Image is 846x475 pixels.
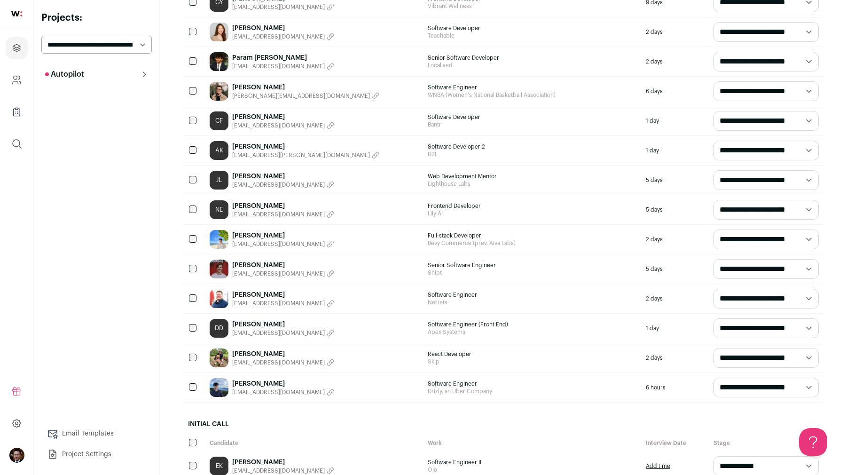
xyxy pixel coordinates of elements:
img: dbee7196d84e96416fe7d73dc5d0979123d6f4e6dfda2a117d2a09ec3cea2af6.jpg [210,260,228,278]
span: React Developer [428,350,636,358]
a: DD [210,319,228,338]
button: [EMAIL_ADDRESS][DOMAIN_NAME] [232,240,334,248]
span: Localised [428,62,636,69]
a: Company Lists [6,101,28,123]
span: Teachable [428,32,636,40]
iframe: Help Scout Beacon - Open [799,428,827,456]
span: WNBA (Women's National Basketball Association) [428,91,636,99]
span: Software Engineer [428,380,636,388]
div: JL [210,171,228,190]
span: Drizly, an Uber Company [428,388,636,395]
div: Interview Date [641,435,709,451]
button: [EMAIL_ADDRESS][PERSON_NAME][DOMAIN_NAME] [232,151,379,159]
span: NetJets [428,299,636,306]
button: [EMAIL_ADDRESS][DOMAIN_NAME] [232,211,334,218]
span: Skip [428,358,636,365]
div: 2 days [641,17,709,47]
span: [EMAIL_ADDRESS][DOMAIN_NAME] [232,3,325,11]
span: [EMAIL_ADDRESS][DOMAIN_NAME] [232,63,325,70]
a: NE [210,200,228,219]
span: Bantr [428,121,636,128]
button: Autopilot [41,65,152,84]
img: 4a5de1df68ad7e0d6149211813ae368cd19db56a7448a0dd85e294ef71c22533.jpg [210,289,228,308]
a: [PERSON_NAME] [232,458,334,467]
button: Open dropdown [9,448,24,463]
div: 2 days [641,225,709,254]
a: [PERSON_NAME] [232,201,334,211]
span: [PERSON_NAME][EMAIL_ADDRESS][DOMAIN_NAME] [232,92,370,100]
span: Apex Systems [428,328,636,336]
img: 19cd0e140d1ca2a83e5f0da947a82516a5e04c8a5e626a063e7961edd316d3aa [210,378,228,397]
a: Email Templates [41,424,152,443]
h2: Projects: [41,11,152,24]
span: [EMAIL_ADDRESS][DOMAIN_NAME] [232,270,325,277]
a: [PERSON_NAME] [232,83,379,92]
a: [PERSON_NAME] [232,349,334,359]
span: Software Engineer [428,291,636,299]
img: wellfound-shorthand-0d5821cbd27db2630d0214b213865d53afaa358527fdda9d0ea32b1df1b89c2c.svg [11,11,22,16]
div: 5 days [641,166,709,195]
span: Lily AI [428,210,636,217]
img: d5b3e2ce0987a51086cd755b009c9ca063b652aedd36391cac13707d8e18462c.jpg [210,52,228,71]
span: Frontend Developer [428,202,636,210]
div: 2 days [641,47,709,76]
button: [EMAIL_ADDRESS][DOMAIN_NAME] [232,33,334,40]
a: [PERSON_NAME] [232,172,334,181]
span: [EMAIL_ADDRESS][DOMAIN_NAME] [232,329,325,337]
button: [EMAIL_ADDRESS][DOMAIN_NAME] [232,467,334,475]
button: [EMAIL_ADDRESS][DOMAIN_NAME] [232,63,334,70]
button: [EMAIL_ADDRESS][DOMAIN_NAME] [232,181,334,189]
a: CF [210,111,228,130]
span: [EMAIL_ADDRESS][DOMAIN_NAME] [232,181,325,189]
a: AK [210,141,228,160]
button: [EMAIL_ADDRESS][DOMAIN_NAME] [232,329,334,337]
div: 6 hours [641,373,709,402]
span: Web Development Mentor [428,173,636,180]
a: [PERSON_NAME] [232,379,334,388]
a: [PERSON_NAME] [232,24,334,33]
p: Autopilot [45,69,84,80]
div: Work [423,435,641,451]
span: Lighthouse Labs [428,180,636,188]
span: Software Engineer [428,84,636,91]
h2: Initial Call [182,414,823,435]
span: Software Developer [428,24,636,32]
button: [EMAIL_ADDRESS][DOMAIN_NAME] [232,122,334,129]
img: 3797cda56dc2fd52cc634b48414d156e7a36a2879b588784dfd7bb0cc822338b.jpg [210,82,228,101]
a: Param [PERSON_NAME] [232,53,334,63]
button: [EMAIL_ADDRESS][DOMAIN_NAME] [232,388,334,396]
span: Senior Software Developer [428,54,636,62]
span: D2L [428,150,636,158]
div: 5 days [641,195,709,224]
span: Vibrant Wellness [428,2,636,10]
span: [EMAIL_ADDRESS][DOMAIN_NAME] [232,388,325,396]
img: 232269-medium_jpg [9,448,24,463]
img: ce0a4a167b7f24df82c83b50c6c06b9185e6e47883484495022b1d93cd891fb2.jpg [210,230,228,249]
a: [PERSON_NAME] [232,142,379,151]
div: 6 days [641,77,709,106]
span: Bevy Commerce (prev. Aiva Labs) [428,239,636,247]
a: [PERSON_NAME] [232,320,334,329]
span: Software Developer [428,113,636,121]
a: [PERSON_NAME] [232,290,334,300]
img: 67b41d54028c257933a91a39627f68b9a67871d7cd2fbef9c142d84b508a0481.jpg [210,23,228,41]
a: Projects [6,37,28,59]
span: [EMAIL_ADDRESS][DOMAIN_NAME] [232,211,325,218]
span: Full-stack Developer [428,232,636,239]
button: [EMAIL_ADDRESS][DOMAIN_NAME] [232,270,334,277]
span: Software Engineer II [428,459,636,466]
span: [EMAIL_ADDRESS][DOMAIN_NAME] [232,300,325,307]
button: [EMAIL_ADDRESS][DOMAIN_NAME] [232,359,334,366]
button: [PERSON_NAME][EMAIL_ADDRESS][DOMAIN_NAME] [232,92,379,100]
div: 5 days [641,254,709,284]
div: 2 days [641,343,709,372]
span: Olo [428,466,636,474]
span: Software Engineer (Front End) [428,321,636,328]
span: Senior Software Engineer [428,261,636,269]
a: Add time [646,462,670,470]
div: 1 day [641,314,709,343]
